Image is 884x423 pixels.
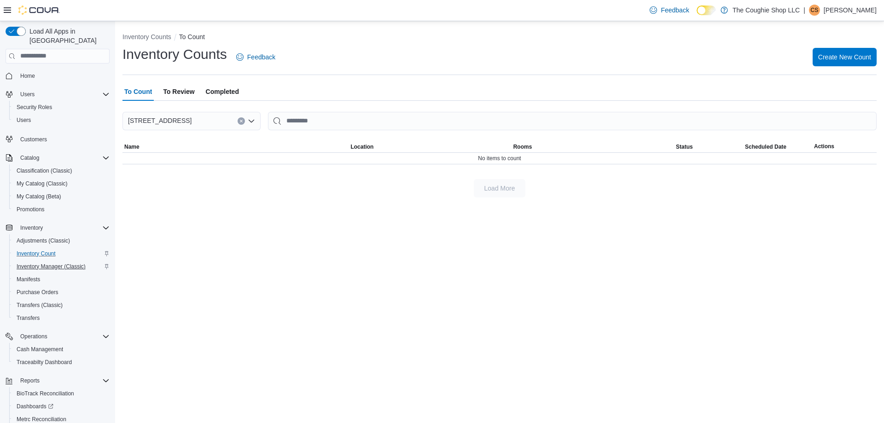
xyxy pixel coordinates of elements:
span: Promotions [13,204,110,215]
button: Customers [2,132,113,145]
button: Manifests [9,273,113,286]
button: Users [2,88,113,101]
span: Dashboards [13,401,110,412]
span: Load All Apps in [GEOGRAPHIC_DATA] [26,27,110,45]
span: CS [811,5,819,16]
span: Inventory [17,222,110,233]
span: Users [20,91,35,98]
a: Home [17,70,39,81]
span: Home [20,72,35,80]
span: Operations [17,331,110,342]
button: Inventory Counts [122,33,171,41]
button: BioTrack Reconciliation [9,387,113,400]
a: Classification (Classic) [13,165,76,176]
img: Cova [18,6,60,15]
span: Name [124,143,140,151]
span: [STREET_ADDRESS] [128,115,192,126]
span: Reports [17,375,110,386]
span: Security Roles [13,102,110,113]
a: Security Roles [13,102,56,113]
span: To Review [163,82,194,101]
p: The Coughie Shop LLC [733,5,800,16]
span: Feedback [661,6,689,15]
span: Manifests [17,276,40,283]
button: Create New Count [813,48,877,66]
a: Cash Management [13,344,67,355]
button: Traceabilty Dashboard [9,356,113,369]
span: Status [676,143,693,151]
div: Cassandra Santoro [809,5,820,16]
a: Promotions [13,204,48,215]
input: Dark Mode [697,6,716,15]
button: Reports [2,374,113,387]
span: Adjustments (Classic) [13,235,110,246]
span: Classification (Classic) [13,165,110,176]
span: Users [17,116,31,124]
button: Rooms [512,141,674,152]
span: No items to count [478,155,521,162]
a: My Catalog (Beta) [13,191,65,202]
button: Security Roles [9,101,113,114]
button: Purchase Orders [9,286,113,299]
button: Cash Management [9,343,113,356]
button: Operations [17,331,51,342]
a: Traceabilty Dashboard [13,357,76,368]
span: Inventory Manager (Classic) [13,261,110,272]
input: This is a search bar. After typing your query, hit enter to filter the results lower in the page. [268,112,877,130]
span: Dashboards [17,403,53,410]
span: Actions [814,143,834,150]
a: Feedback [646,1,692,19]
span: Transfers (Classic) [13,300,110,311]
button: Reports [17,375,43,386]
span: Catalog [20,154,39,162]
span: Adjustments (Classic) [17,237,70,244]
span: Cash Management [17,346,63,353]
button: Operations [2,330,113,343]
span: Transfers [17,314,40,322]
span: My Catalog (Beta) [17,193,61,200]
a: Transfers [13,313,43,324]
a: Feedback [233,48,279,66]
button: Scheduled Date [743,141,812,152]
button: Catalog [17,152,43,163]
a: Purchase Orders [13,287,62,298]
a: Dashboards [9,400,113,413]
h1: Inventory Counts [122,45,227,64]
span: Home [17,70,110,81]
button: Users [9,114,113,127]
button: Home [2,69,113,82]
span: Customers [17,133,110,145]
span: Metrc Reconciliation [17,416,66,423]
span: My Catalog (Classic) [17,180,68,187]
button: Classification (Classic) [9,164,113,177]
span: Cash Management [13,344,110,355]
a: Dashboards [13,401,57,412]
button: Clear input [238,117,245,125]
button: Location [349,141,511,152]
span: Traceabilty Dashboard [13,357,110,368]
span: Promotions [17,206,45,213]
button: Status [674,141,743,152]
p: | [803,5,805,16]
nav: An example of EuiBreadcrumbs [122,32,877,43]
span: Classification (Classic) [17,167,72,174]
a: Adjustments (Classic) [13,235,74,246]
a: Inventory Count [13,248,59,259]
span: BioTrack Reconciliation [17,390,74,397]
span: Inventory [20,224,43,232]
span: Users [13,115,110,126]
button: Inventory Count [9,247,113,260]
button: Adjustments (Classic) [9,234,113,247]
span: Users [17,89,110,100]
span: Operations [20,333,47,340]
button: Open list of options [248,117,255,125]
span: Reports [20,377,40,384]
span: My Catalog (Classic) [13,178,110,189]
span: Manifests [13,274,110,285]
button: Promotions [9,203,113,216]
a: Inventory Manager (Classic) [13,261,89,272]
a: Customers [17,134,51,145]
span: Transfers [13,313,110,324]
a: Transfers (Classic) [13,300,66,311]
span: Feedback [247,52,275,62]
